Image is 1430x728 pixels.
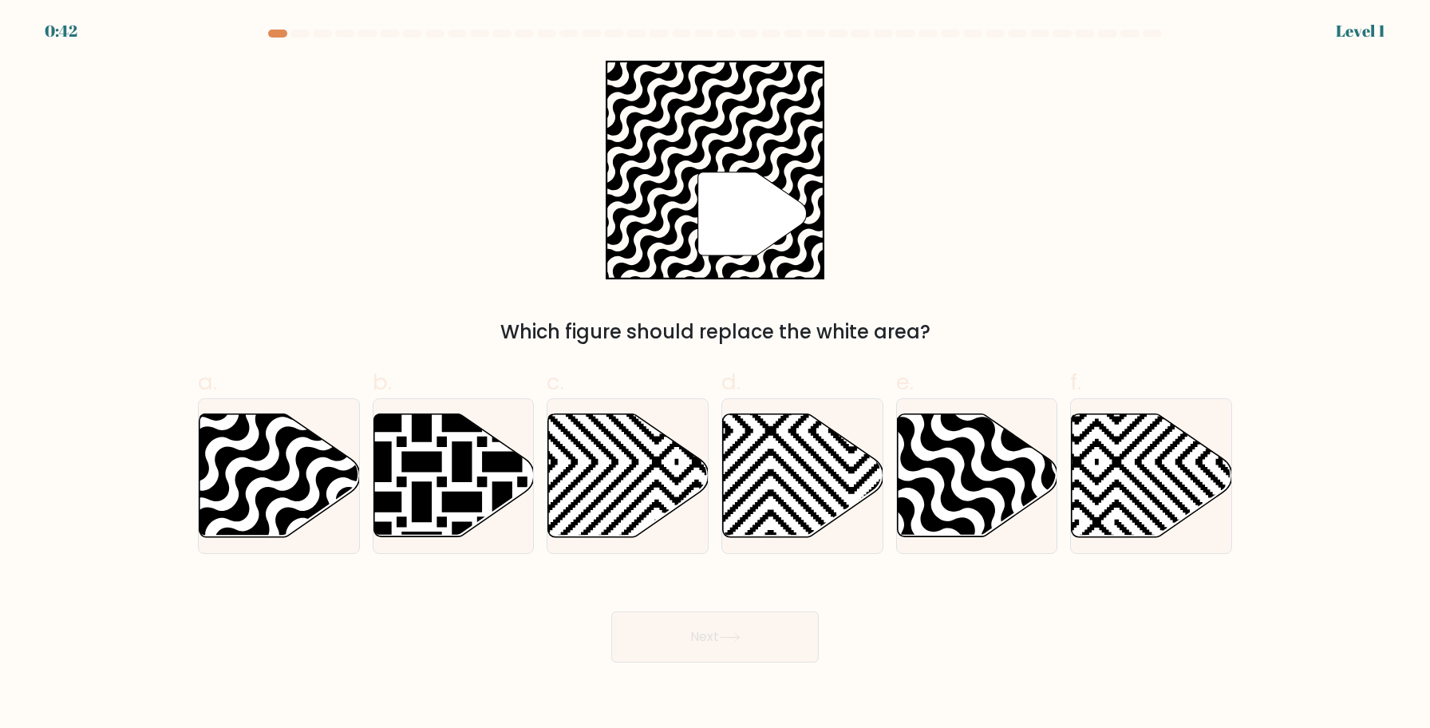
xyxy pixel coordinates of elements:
button: Next [611,611,819,663]
span: d. [721,366,741,398]
g: " [698,172,807,255]
div: Which figure should replace the white area? [207,318,1223,346]
span: a. [198,366,217,398]
div: Level 1 [1336,19,1385,43]
span: c. [547,366,564,398]
span: b. [373,366,392,398]
div: 0:42 [45,19,77,43]
span: f. [1070,366,1081,398]
span: e. [896,366,914,398]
